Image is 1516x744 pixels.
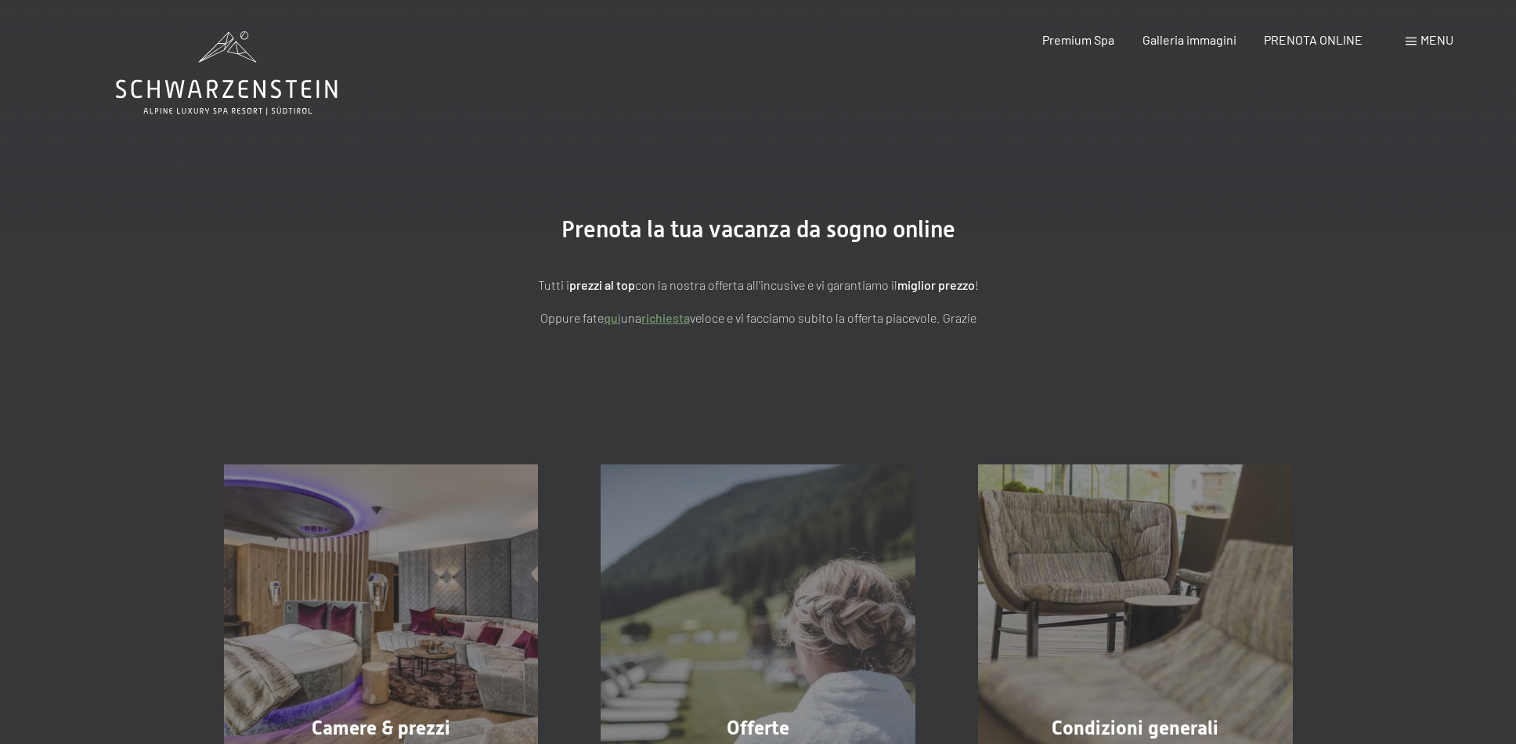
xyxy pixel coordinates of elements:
[366,275,1150,295] p: Tutti i con la nostra offerta all'incusive e vi garantiamo il !
[569,277,635,292] strong: prezzi al top
[1420,32,1453,47] span: Menu
[1052,717,1218,739] span: Condizioni generali
[604,310,621,325] a: quì
[366,308,1150,328] p: Oppure fate una veloce e vi facciamo subito la offerta piacevole. Grazie
[727,717,789,739] span: Offerte
[561,215,955,243] span: Prenota la tua vacanza da sogno online
[312,717,450,739] span: Camere & prezzi
[1042,32,1114,47] a: Premium Spa
[1264,32,1363,47] a: PRENOTA ONLINE
[641,310,690,325] a: richiesta
[897,277,975,292] strong: miglior prezzo
[1142,32,1236,47] a: Galleria immagini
